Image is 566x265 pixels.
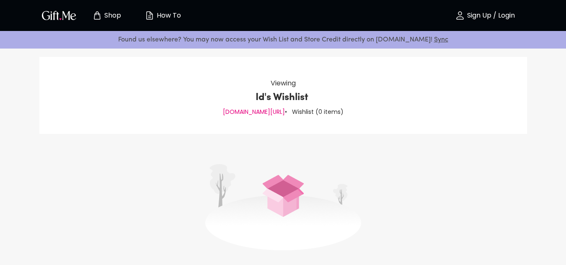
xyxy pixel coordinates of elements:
p: Wishlist [273,91,308,104]
p: Viewing [271,78,296,89]
img: Wishlist is Empty [205,164,361,250]
p: • Wishlist ( 0 items ) [285,106,344,117]
p: How To [155,12,181,19]
button: GiftMe Logo [39,10,79,21]
button: Store page [84,2,130,29]
a: Sync [434,36,448,43]
img: GiftMe Logo [40,9,78,21]
p: Found us elsewhere? You may now access your Wish List and Store Credit directly on [DOMAIN_NAME]! [7,34,559,45]
button: Sign Up / Login [443,2,527,29]
p: Sign Up / Login [465,12,515,19]
p: [DOMAIN_NAME][URL] [223,106,285,117]
img: how-to.svg [145,10,155,21]
p: Id's [256,91,271,104]
button: How To [140,2,186,29]
p: Shop [102,12,121,19]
